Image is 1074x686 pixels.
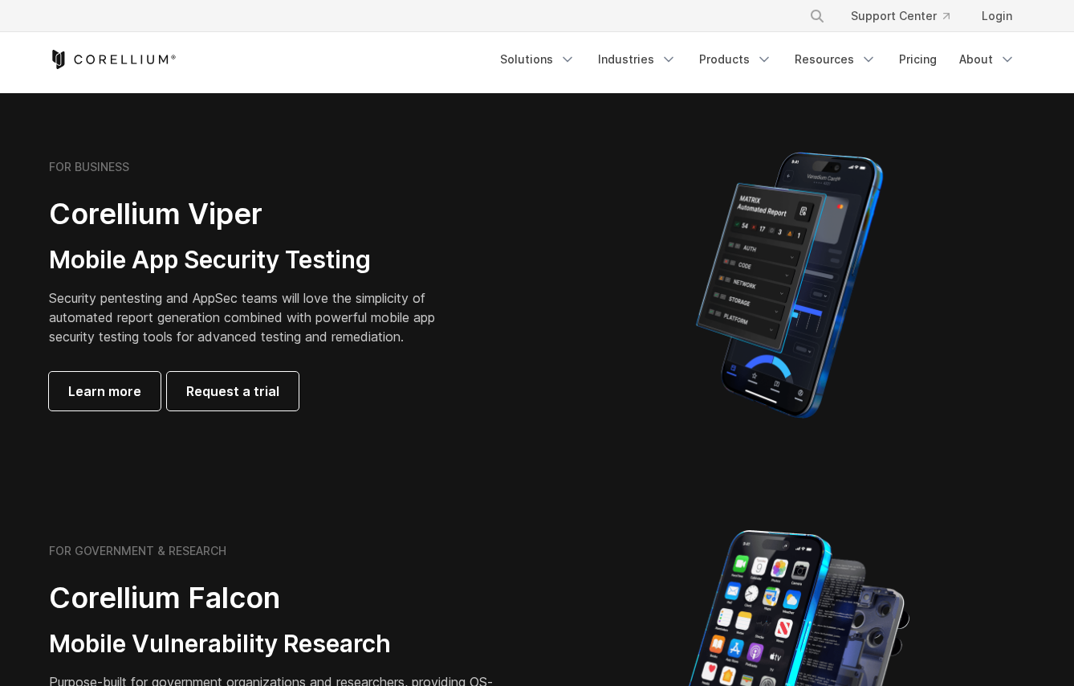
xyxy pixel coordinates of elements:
[49,629,498,659] h3: Mobile Vulnerability Research
[838,2,962,31] a: Support Center
[167,372,299,410] a: Request a trial
[49,196,460,232] h2: Corellium Viper
[49,544,226,558] h6: FOR GOVERNMENT & RESEARCH
[49,50,177,69] a: Corellium Home
[969,2,1025,31] a: Login
[490,45,1025,74] div: Navigation Menu
[669,145,910,426] img: Corellium MATRIX automated report on iPhone showing app vulnerability test results across securit...
[186,382,279,401] span: Request a trial
[49,288,460,346] p: Security pentesting and AppSec teams will love the simplicity of automated report generation comb...
[49,372,161,410] a: Learn more
[49,245,460,276] h3: Mobile App Security Testing
[803,2,832,31] button: Search
[790,2,1025,31] div: Navigation Menu
[588,45,686,74] a: Industries
[690,45,782,74] a: Products
[785,45,886,74] a: Resources
[490,45,585,74] a: Solutions
[49,160,129,174] h6: FOR BUSINESS
[889,45,946,74] a: Pricing
[68,382,141,401] span: Learn more
[49,580,498,616] h2: Corellium Falcon
[950,45,1025,74] a: About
